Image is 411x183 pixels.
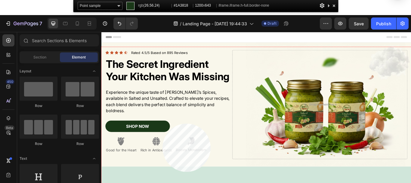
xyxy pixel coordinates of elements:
[59,123,69,132] img: gempages_585906726994182851-0176ea99-f675-4548-a244-e054b62d6424.svg
[72,55,86,60] span: Element
[45,135,82,140] p: Rich in Antioxidants
[18,123,28,132] img: gempages_585906726994182851-b64caf2f-397a-4246-bbbf-bc20854d5066.svg
[171,3,172,8] span: |
[242,82,274,87] div: Drop element here
[205,3,211,8] span: 643
[326,2,331,9] div: Collapse This Panel
[218,2,269,9] span: iframe
[138,2,170,9] span: rgb( , , )
[376,21,391,27] div: Publish
[20,103,57,109] div: Row
[20,156,27,161] span: Text
[61,103,99,109] div: Row
[216,3,217,8] span: |
[33,55,46,60] span: Section
[61,141,99,147] div: Row
[5,125,14,130] div: Beta
[6,79,14,84] div: 450
[349,17,369,30] button: Save
[87,135,122,140] p: Boosts Metabolism
[331,2,337,9] div: Close and Stop Picking
[183,21,247,27] span: Landing Page - [DATE] 19:44:33
[229,3,269,8] span: .iframe.h-full.border-none
[5,30,150,60] h2: The Secret Ingredient Your Kitchen Was Missing
[100,123,109,132] img: gempages_585906726994182851-bef03ef5-b9a6-45aa-926b-e2be5d6edb4f.svg
[174,2,191,9] span: #1A3818
[180,21,181,27] span: /
[150,3,153,8] span: 56
[195,3,203,8] span: 1200
[195,2,215,9] span: x
[35,22,100,27] p: Rated 4.5/5 Based on 895 Reviews
[89,66,99,76] span: Toggle open
[113,17,138,30] div: Undo/Redo
[5,67,150,96] p: Experience the unique taste of [PERSON_NAME]’s Spices, available in Salted and Unsalted. Crafted ...
[29,107,56,113] p: SHOP NOW
[144,3,148,8] span: 26
[371,17,396,30] button: Publish
[20,34,99,46] input: Search Sections & Elements
[89,154,99,163] span: Toggle open
[5,135,41,140] p: Good for the Heart
[155,3,159,8] span: 24
[2,17,45,30] button: 7
[193,3,193,8] span: |
[39,20,42,27] p: 7
[20,141,57,147] div: Row
[354,21,364,26] span: Save
[5,103,80,117] a: SHOP NOW
[319,2,325,9] div: Options
[267,21,277,26] span: Draft
[20,68,31,74] span: Layout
